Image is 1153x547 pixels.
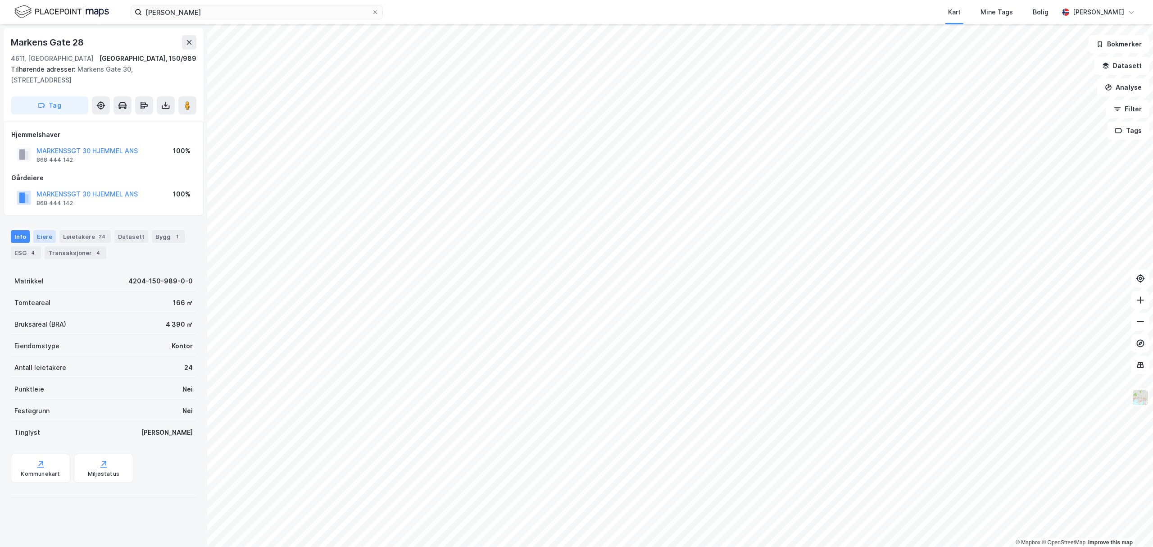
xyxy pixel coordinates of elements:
[1094,57,1149,75] button: Datasett
[1089,35,1149,53] button: Bokmerker
[14,276,44,287] div: Matrikkel
[1088,539,1133,546] a: Improve this map
[173,297,193,308] div: 166 ㎡
[1108,122,1149,140] button: Tags
[14,362,66,373] div: Antall leietakere
[1097,78,1149,96] button: Analyse
[173,189,191,200] div: 100%
[99,53,196,64] div: [GEOGRAPHIC_DATA], 150/989
[141,427,193,438] div: [PERSON_NAME]
[1108,504,1153,547] div: Kontrollprogram for chat
[152,230,185,243] div: Bygg
[11,129,196,140] div: Hjemmelshaver
[21,470,60,478] div: Kommunekart
[184,362,193,373] div: 24
[28,248,37,257] div: 4
[1073,7,1124,18] div: [PERSON_NAME]
[14,319,66,330] div: Bruksareal (BRA)
[88,470,119,478] div: Miljøstatus
[14,4,109,20] img: logo.f888ab2527a4732fd821a326f86c7f29.svg
[1108,504,1153,547] iframe: Chat Widget
[1042,539,1085,546] a: OpenStreetMap
[36,200,73,207] div: 868 444 142
[14,384,44,395] div: Punktleie
[59,230,111,243] div: Leietakere
[142,5,372,19] input: Søk på adresse, matrikkel, gårdeiere, leietakere eller personer
[166,319,193,330] div: 4 390 ㎡
[11,35,86,50] div: Markens Gate 28
[11,96,88,114] button: Tag
[45,246,106,259] div: Transaksjoner
[97,232,107,241] div: 24
[11,65,77,73] span: Tilhørende adresser:
[11,246,41,259] div: ESG
[981,7,1013,18] div: Mine Tags
[11,173,196,183] div: Gårdeiere
[1016,539,1040,546] a: Mapbox
[172,341,193,351] div: Kontor
[1106,100,1149,118] button: Filter
[94,248,103,257] div: 4
[14,427,40,438] div: Tinglyst
[14,341,59,351] div: Eiendomstype
[1033,7,1049,18] div: Bolig
[33,230,56,243] div: Eiere
[182,406,193,416] div: Nei
[948,7,961,18] div: Kart
[11,53,94,64] div: 4611, [GEOGRAPHIC_DATA]
[128,276,193,287] div: 4204-150-989-0-0
[114,230,148,243] div: Datasett
[11,64,189,86] div: Markens Gate 30, [STREET_ADDRESS]
[36,156,73,164] div: 868 444 142
[172,232,182,241] div: 1
[14,406,50,416] div: Festegrunn
[173,146,191,156] div: 100%
[1132,389,1149,406] img: Z
[14,297,50,308] div: Tomteareal
[182,384,193,395] div: Nei
[11,230,30,243] div: Info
